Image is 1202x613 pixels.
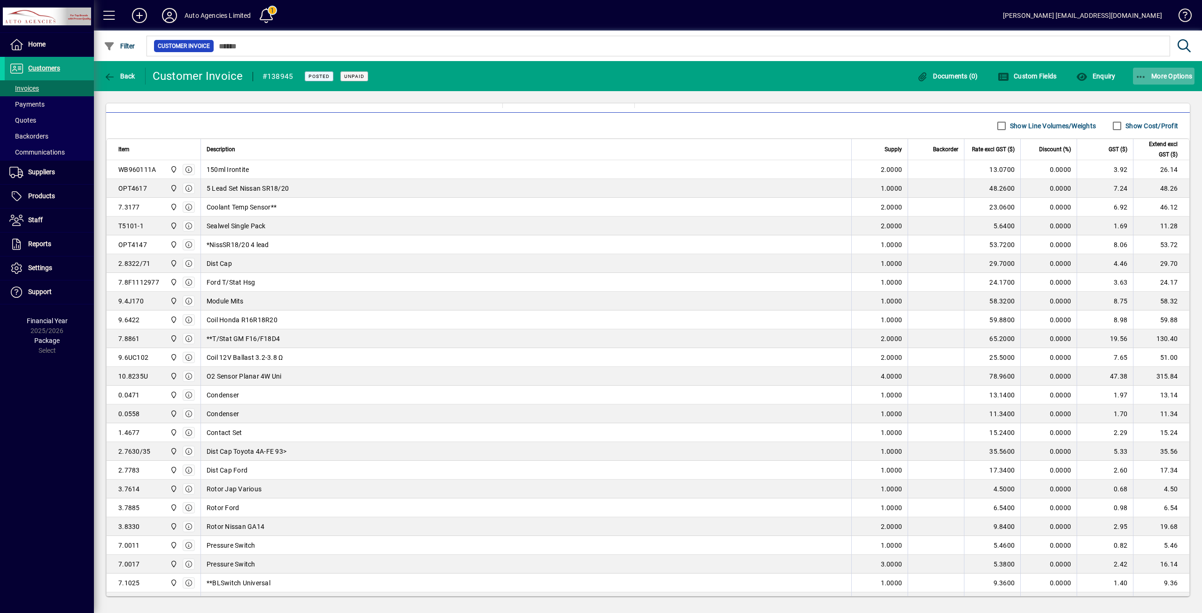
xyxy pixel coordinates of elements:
button: More Options [1133,68,1195,85]
div: 7.0011 [118,541,140,550]
td: 19.68 [1133,517,1189,536]
span: Coil 12V Ballast 3.2-3.8 Ω [207,353,283,362]
span: 1.0000 [881,315,902,325]
td: 58.32 [1133,292,1189,310]
td: 15.24 [1133,423,1189,442]
span: Payments [9,101,45,108]
span: 2.0000 [881,165,902,174]
button: Custom Fields [995,68,1059,85]
div: Auto Agencies Limited [185,8,251,23]
span: Discount (%) [1039,144,1071,155]
td: 3.92 [1077,160,1133,179]
span: Rangiora [168,334,178,344]
td: 17.34 [1133,461,1189,480]
td: 8.98 [1077,310,1133,329]
div: 7.8861 [118,334,140,343]
td: 2.29 [1077,423,1133,442]
span: Reports [28,240,51,248]
span: Condenser [207,409,239,419]
span: Back [104,72,135,80]
td: 3.63 [1077,273,1133,292]
td: 315.84 [1133,367,1189,386]
span: Extend excl GST ($) [1139,139,1178,160]
a: Quotes [5,112,94,128]
td: 11.28 [1133,217,1189,235]
td: 5.33 [1077,442,1133,461]
td: 0.0000 [1020,517,1077,536]
span: Rangiora [168,427,178,438]
span: Rangiora [168,221,178,231]
span: Condenser [207,390,239,400]
div: 9.3600 [970,578,1015,588]
td: 0.0000 [1020,198,1077,217]
span: Dist Cap [207,259,232,268]
span: 1.0000 [881,390,902,400]
span: 4.0000 [881,372,902,381]
span: Products [28,192,55,200]
span: 1.0000 [881,259,902,268]
span: Coil Honda R16R18R20 [207,315,277,325]
td: 48.26 [1133,179,1189,198]
span: Rangiora [168,409,178,419]
span: Package [34,337,60,344]
div: 10.8235U [118,372,148,381]
span: Rangiora [168,164,178,175]
div: 7.3177 [118,202,140,212]
span: 3.0000 [881,559,902,569]
div: 0.0471 [118,390,140,400]
td: 0.0000 [1020,217,1077,235]
span: Rangiora [168,240,178,250]
div: 3.8330 [118,522,140,531]
span: Rangiora [168,484,178,494]
td: 7.65 [1077,348,1133,367]
a: Communications [5,144,94,160]
span: 150ml Irontite [207,165,249,174]
div: 7.1025 [118,578,140,588]
span: Rangiora [168,183,178,194]
span: Rangiora [168,578,178,588]
div: 9.8400 [970,522,1015,531]
span: 1.0000 [881,278,902,287]
span: Rangiora [168,277,178,287]
div: [PERSON_NAME] [EMAIL_ADDRESS][DOMAIN_NAME] [1003,8,1162,23]
td: 130.40 [1133,329,1189,348]
span: 5 Lead Set Nissan SR18/20 [207,184,289,193]
div: 65.2000 [970,334,1015,343]
td: 0.0000 [1020,480,1077,498]
a: Products [5,185,94,208]
span: Suppliers [28,168,55,176]
td: 0.0000 [1020,498,1077,517]
div: 9.4J170 [118,296,144,306]
span: Unpaid [344,73,364,79]
div: 5.3800 [970,559,1015,569]
button: Enquiry [1074,68,1117,85]
td: 0.0000 [1020,442,1077,461]
span: 1.0000 [881,541,902,550]
span: Rate excl GST ($) [972,144,1015,155]
td: 26.14 [1133,160,1189,179]
td: 2.95 [1077,517,1133,536]
span: Rangiora [168,202,178,212]
td: 0.98 [1077,498,1133,517]
button: Add [124,7,154,24]
a: Reports [5,233,94,256]
td: 24.17 [1133,273,1189,292]
div: 2.7783 [118,466,140,475]
td: 0.0000 [1020,160,1077,179]
div: 24.1700 [970,278,1015,287]
span: Sealwel Single Pack [207,221,266,231]
div: T5101-1 [118,221,144,231]
div: 5.6400 [970,221,1015,231]
td: 47.38 [1077,367,1133,386]
td: 53.72 [1133,235,1189,254]
td: 19.56 [1077,329,1133,348]
app-page-header-button: Back [94,68,146,85]
a: Knowledge Base [1171,2,1190,32]
td: 11.34 [1133,404,1189,423]
a: Home [5,33,94,56]
td: 0.0000 [1020,461,1077,480]
span: 1.0000 [881,578,902,588]
span: 1.0000 [881,466,902,475]
td: 2.60 [1077,461,1133,480]
span: Support [28,288,52,295]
